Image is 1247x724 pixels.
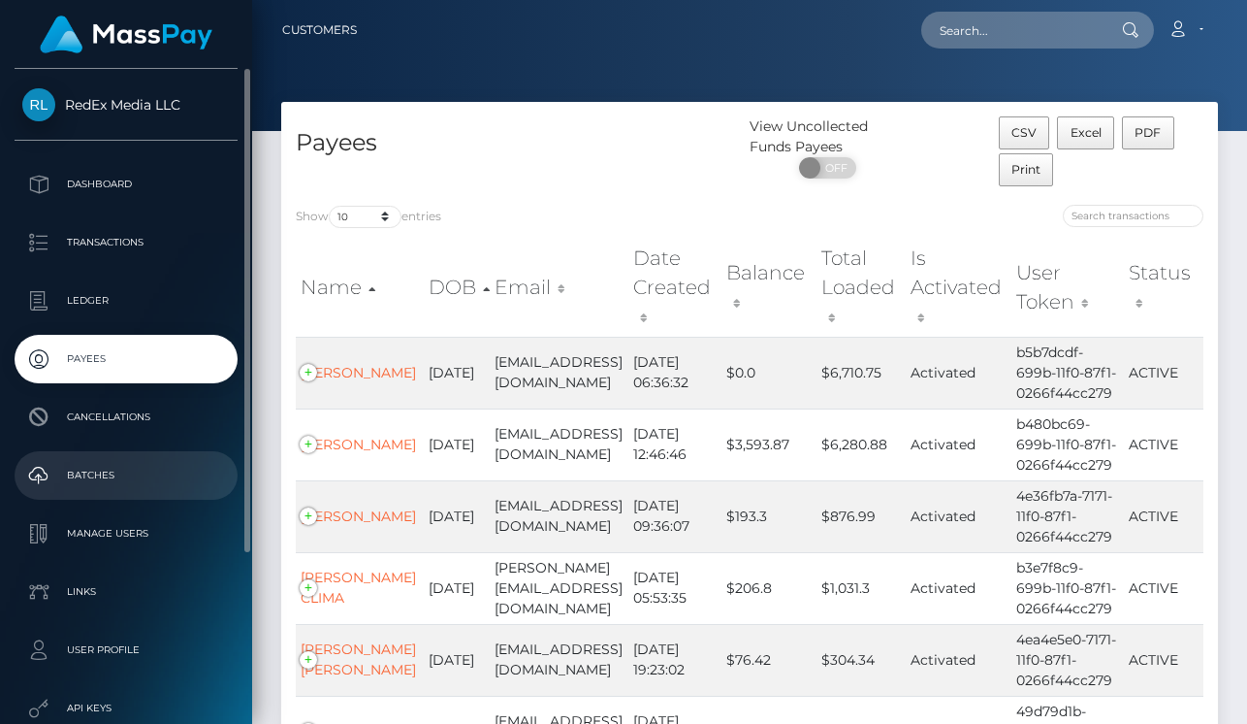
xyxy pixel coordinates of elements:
[296,126,735,160] h4: Payees
[424,624,490,696] td: [DATE]
[15,335,238,383] a: Payees
[816,624,907,696] td: $304.34
[906,337,1011,409] td: Activated
[15,277,238,325] a: Ledger
[22,577,230,607] p: Links
[999,116,1050,149] button: CSV
[301,569,416,607] a: [PERSON_NAME] CLIMA
[22,694,230,723] p: API Keys
[1011,480,1124,552] td: 4e36fb7a-7171-11f0-87f1-0266f44cc279
[424,552,490,624] td: [DATE]
[22,170,230,199] p: Dashboard
[15,626,238,675] a: User Profile
[22,403,230,432] p: Cancellations
[628,624,721,696] td: [DATE] 19:23:02
[490,480,629,552] td: [EMAIL_ADDRESS][DOMAIN_NAME]
[1124,480,1203,552] td: ACTIVE
[15,160,238,209] a: Dashboard
[906,239,1011,337] th: Is Activated: activate to sort column ascending
[816,337,907,409] td: $6,710.75
[1124,337,1203,409] td: ACTIVE
[1124,624,1203,696] td: ACTIVE
[22,345,230,374] p: Payees
[1124,409,1203,480] td: ACTIVE
[816,552,907,624] td: $1,031.3
[906,409,1011,480] td: Activated
[296,206,441,228] label: Show entries
[721,409,815,480] td: $3,593.87
[628,552,721,624] td: [DATE] 05:53:35
[1071,125,1102,140] span: Excel
[721,337,815,409] td: $0.0
[1122,116,1174,149] button: PDF
[1011,552,1124,624] td: b3e7f8c9-699b-11f0-87f1-0266f44cc279
[490,337,629,409] td: [EMAIL_ADDRESS][DOMAIN_NAME]
[424,480,490,552] td: [DATE]
[628,409,721,480] td: [DATE] 12:46:46
[424,337,490,409] td: [DATE]
[22,636,230,665] p: User Profile
[1063,205,1203,227] input: Search transactions
[490,409,629,480] td: [EMAIL_ADDRESS][DOMAIN_NAME]
[490,624,629,696] td: [EMAIL_ADDRESS][DOMAIN_NAME]
[721,624,815,696] td: $76.42
[906,624,1011,696] td: Activated
[490,552,629,624] td: [PERSON_NAME][EMAIL_ADDRESS][DOMAIN_NAME]
[424,409,490,480] td: [DATE]
[1124,239,1203,337] th: Status: activate to sort column ascending
[1011,239,1124,337] th: User Token: activate to sort column ascending
[296,239,424,337] th: Name: activate to sort column ascending
[921,12,1103,49] input: Search...
[15,218,238,267] a: Transactions
[816,409,907,480] td: $6,280.88
[1011,162,1040,177] span: Print
[721,239,815,337] th: Balance: activate to sort column ascending
[15,96,238,114] span: RedEx Media LLC
[816,480,907,552] td: $876.99
[22,519,230,548] p: Manage Users
[301,364,416,381] a: [PERSON_NAME]
[301,641,416,678] a: [PERSON_NAME] [PERSON_NAME]
[1011,409,1124,480] td: b480bc69-699b-11f0-87f1-0266f44cc279
[999,153,1054,186] button: Print
[22,461,230,490] p: Batches
[15,451,238,500] a: Batches
[721,480,815,552] td: $193.3
[721,552,815,624] td: $206.8
[329,206,401,228] select: Showentries
[816,239,907,337] th: Total Loaded: activate to sort column ascending
[40,16,212,53] img: MassPay Logo
[22,88,55,121] img: RedEx Media LLC
[1124,552,1203,624] td: ACTIVE
[628,239,721,337] th: Date Created: activate to sort column ascending
[628,337,721,409] td: [DATE] 06:36:32
[282,10,357,50] a: Customers
[750,116,906,157] div: View Uncollected Funds Payees
[1011,337,1124,409] td: b5b7dcdf-699b-11f0-87f1-0266f44cc279
[906,552,1011,624] td: Activated
[22,286,230,315] p: Ledger
[15,393,238,442] a: Cancellations
[1011,624,1124,696] td: 4ea4e5e0-7171-11f0-87f1-0266f44cc279
[1057,116,1114,149] button: Excel
[810,157,858,179] span: OFF
[301,508,416,525] a: [PERSON_NAME]
[424,239,490,337] th: DOB: activate to sort column descending
[1011,125,1037,140] span: CSV
[490,239,629,337] th: Email: activate to sort column ascending
[906,480,1011,552] td: Activated
[15,510,238,558] a: Manage Users
[628,480,721,552] td: [DATE] 09:36:07
[1135,125,1161,140] span: PDF
[301,436,416,453] a: [PERSON_NAME]
[15,568,238,616] a: Links
[22,228,230,257] p: Transactions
